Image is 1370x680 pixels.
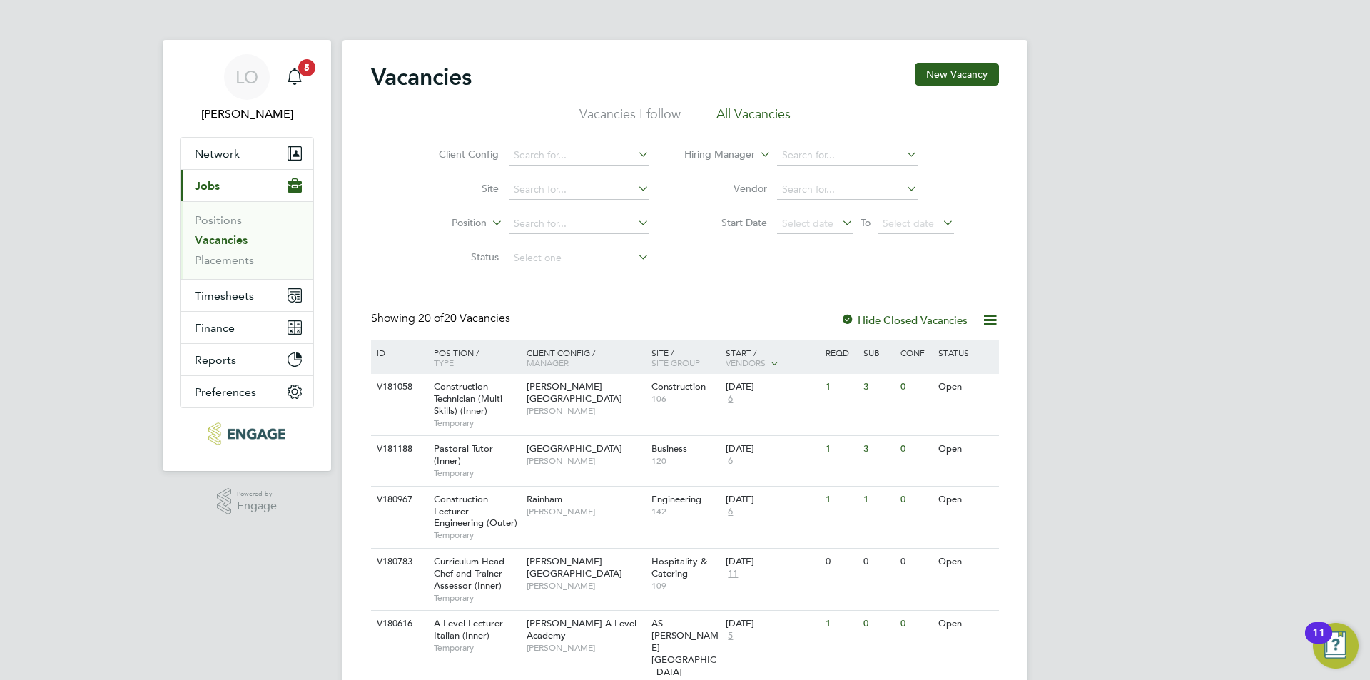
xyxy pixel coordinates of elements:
span: Construction Lecturer Engineering (Outer) [434,493,517,529]
span: Site Group [651,357,700,368]
span: Business [651,442,687,455]
span: Select date [883,217,934,230]
button: Timesheets [181,280,313,311]
div: Client Config / [523,340,648,375]
div: 0 [860,611,897,637]
span: 6 [726,506,735,518]
span: 11 [726,568,740,580]
span: Rainham [527,493,562,505]
span: Hospitality & Catering [651,555,707,579]
span: Pastoral Tutor (Inner) [434,442,493,467]
div: 0 [897,374,934,400]
nav: Main navigation [163,40,331,471]
span: Type [434,357,454,368]
button: Jobs [181,170,313,201]
span: Temporary [434,642,519,654]
span: Temporary [434,529,519,541]
div: Open [935,549,997,575]
div: Open [935,487,997,513]
span: 5 [298,59,315,76]
button: Finance [181,312,313,343]
div: Site / [648,340,723,375]
span: Select date [782,217,833,230]
div: 0 [897,436,934,462]
span: 6 [726,455,735,467]
input: Search for... [509,180,649,200]
div: 0 [822,549,859,575]
label: Client Config [417,148,499,161]
div: 0 [897,611,934,637]
span: Engineering [651,493,701,505]
a: Powered byEngage [217,488,278,515]
span: Construction Technician (Multi Skills) (Inner) [434,380,502,417]
button: Network [181,138,313,169]
span: [GEOGRAPHIC_DATA] [527,442,622,455]
span: Temporary [434,592,519,604]
div: V180616 [373,611,423,637]
div: V181188 [373,436,423,462]
h2: Vacancies [371,63,472,91]
span: AS - [PERSON_NAME][GEOGRAPHIC_DATA] [651,617,719,678]
div: Sub [860,340,897,365]
div: [DATE] [726,618,818,630]
li: All Vacancies [716,106,791,131]
input: Search for... [777,180,918,200]
span: [PERSON_NAME] [527,580,644,592]
span: 5 [726,630,735,642]
div: 11 [1312,633,1325,651]
span: Finance [195,321,235,335]
button: Reports [181,344,313,375]
span: [PERSON_NAME][GEOGRAPHIC_DATA] [527,555,622,579]
div: 3 [860,374,897,400]
div: 1 [822,487,859,513]
label: Vendor [685,182,767,195]
span: [PERSON_NAME][GEOGRAPHIC_DATA] [527,380,622,405]
a: Positions [195,213,242,227]
span: Vendors [726,357,766,368]
div: 1 [822,436,859,462]
span: [PERSON_NAME] [527,642,644,654]
div: [DATE] [726,443,818,455]
span: 106 [651,393,719,405]
a: 5 [280,54,309,100]
button: Open Resource Center, 11 new notifications [1313,623,1359,669]
span: Temporary [434,417,519,429]
span: Network [195,147,240,161]
div: Jobs [181,201,313,279]
div: [DATE] [726,556,818,568]
span: A Level Lecturer Italian (Inner) [434,617,503,641]
label: Hiring Manager [673,148,755,162]
div: 3 [860,436,897,462]
span: Construction [651,380,706,392]
span: [PERSON_NAME] A Level Academy [527,617,636,641]
div: V181058 [373,374,423,400]
div: Reqd [822,340,859,365]
span: [PERSON_NAME] [527,506,644,517]
div: 1 [822,374,859,400]
input: Search for... [777,146,918,166]
span: 120 [651,455,719,467]
div: Status [935,340,997,365]
div: 0 [897,487,934,513]
div: ID [373,340,423,365]
div: Open [935,611,997,637]
div: V180967 [373,487,423,513]
div: 1 [822,611,859,637]
a: Vacancies [195,233,248,247]
img: morganhunt-logo-retina.png [208,422,285,445]
span: 20 Vacancies [418,311,510,325]
span: Preferences [195,385,256,399]
li: Vacancies I follow [579,106,681,131]
label: Start Date [685,216,767,229]
span: Reports [195,353,236,367]
div: V180783 [373,549,423,575]
span: 6 [726,393,735,405]
a: LO[PERSON_NAME] [180,54,314,123]
span: Curriculum Head Chef and Trainer Assessor (Inner) [434,555,504,592]
div: Position / [423,340,523,375]
label: Hide Closed Vacancies [841,313,968,327]
div: Conf [897,340,934,365]
div: 0 [897,549,934,575]
span: 142 [651,506,719,517]
div: 1 [860,487,897,513]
